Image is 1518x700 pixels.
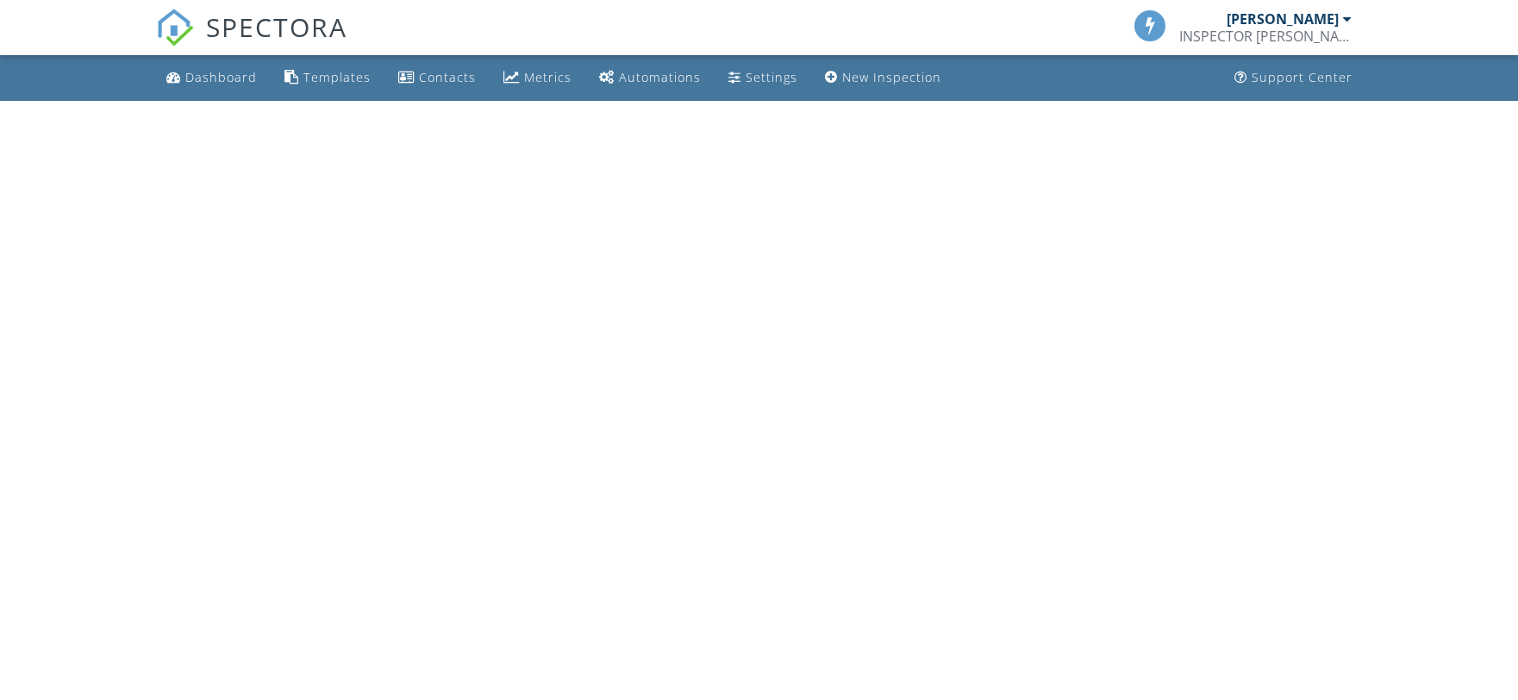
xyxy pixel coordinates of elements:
[818,62,948,94] a: New Inspection
[497,62,578,94] a: Metrics
[419,69,476,85] div: Contacts
[1179,28,1352,45] div: INSPECTOR JIMMY
[1227,10,1339,28] div: [PERSON_NAME]
[619,69,701,85] div: Automations
[156,23,347,59] a: SPECTORA
[156,9,194,47] img: The Best Home Inspection Software - Spectora
[206,9,347,45] span: SPECTORA
[185,69,257,85] div: Dashboard
[722,62,804,94] a: Settings
[303,69,371,85] div: Templates
[391,62,483,94] a: Contacts
[1252,69,1352,85] div: Support Center
[278,62,378,94] a: Templates
[524,69,572,85] div: Metrics
[1228,62,1359,94] a: Support Center
[842,69,941,85] div: New Inspection
[746,69,797,85] div: Settings
[592,62,708,94] a: Automations (Basic)
[159,62,264,94] a: Dashboard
